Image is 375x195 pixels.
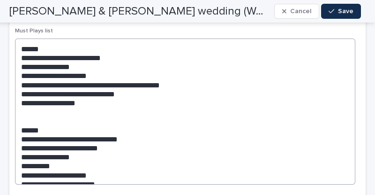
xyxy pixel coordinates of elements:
h2: [PERSON_NAME] & [PERSON_NAME] wedding (WAEU) - Online Planner [9,5,270,18]
span: Save [338,8,353,15]
span: Cancel [290,8,311,15]
button: Save [321,4,361,19]
button: Cancel [274,4,319,19]
span: Must Plays list [15,28,53,34]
